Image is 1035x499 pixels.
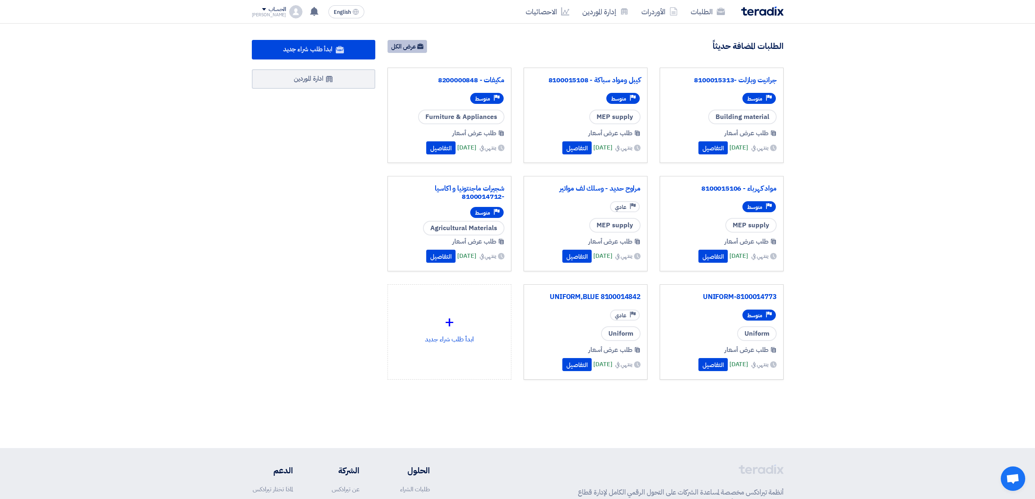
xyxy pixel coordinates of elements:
span: MEP supply [589,110,641,124]
li: الدعم [252,464,293,477]
button: English [328,5,364,18]
a: عن تيرادكس [332,485,359,494]
a: الطلبات [684,2,731,21]
div: [PERSON_NAME] [252,13,286,17]
a: Open chat [1001,466,1025,491]
button: التفاصيل [698,141,728,154]
span: ينتهي في [751,143,768,152]
a: مراوح حديد - وسلك لف مواتير [531,185,641,193]
span: طلب عرض أسعار [588,345,632,355]
span: Furniture & Appliances [418,110,504,124]
img: Teradix logo [741,7,784,16]
a: مكيفات - 8200000848 [394,76,504,84]
a: مواد كهرباء - 8100015106 [667,185,777,193]
span: Uniform [737,326,777,341]
button: التفاصيل [562,141,592,154]
span: عادي [615,203,626,211]
a: جرانيت وبازلت -8100015313 [667,76,777,84]
li: الحلول [384,464,430,477]
span: [DATE] [457,143,476,152]
button: التفاصيل [698,358,728,371]
span: ينتهي في [480,143,496,152]
span: طلب عرض أسعار [588,237,632,246]
img: profile_test.png [289,5,302,18]
span: [DATE] [729,360,748,369]
button: التفاصيل [698,250,728,263]
span: [DATE] [457,251,476,261]
span: [DATE] [729,143,748,152]
a: طلبات الشراء [400,485,430,494]
span: طلب عرض أسعار [588,128,632,138]
span: [DATE] [593,143,612,152]
div: الحساب [269,6,286,13]
span: ينتهي في [751,252,768,260]
a: لماذا تختار تيرادكس [253,485,293,494]
a: إدارة الموردين [576,2,635,21]
span: Uniform [601,326,641,341]
span: Agricultural Materials [423,221,504,235]
span: ابدأ طلب شراء جديد [283,44,333,54]
span: ينتهي في [751,360,768,369]
a: 8100014842 UNIFORM,BLUE [531,293,641,301]
span: [DATE] [593,251,612,261]
span: متوسط [475,209,490,217]
span: متوسط [611,95,626,103]
span: طلب عرض أسعار [452,237,496,246]
span: MEP supply [589,218,641,233]
a: عرض الكل [388,40,427,53]
a: UNIFORM-8100014773 [667,293,777,301]
a: شجيرات ماجنتونيا و اكاسيا -8100014712 [394,185,504,201]
li: الشركة [317,464,359,477]
span: ينتهي في [615,143,632,152]
button: التفاصيل [426,141,456,154]
span: طلب عرض أسعار [724,128,769,138]
span: [DATE] [593,360,612,369]
span: طلب عرض أسعار [724,237,769,246]
button: التفاصيل [426,250,456,263]
a: الاحصائيات [519,2,576,21]
button: التفاصيل [562,358,592,371]
a: ادارة الموردين [252,69,376,89]
div: + [394,310,504,334]
span: طلب عرض أسعار [452,128,496,138]
span: ينتهي في [480,252,496,260]
span: ينتهي في [615,252,632,260]
span: متوسط [747,312,762,319]
a: كيبل ومواد سباكة - 8100015108 [531,76,641,84]
span: متوسط [747,95,762,103]
span: عادي [615,312,626,319]
button: التفاصيل [562,250,592,263]
h4: الطلبات المضافة حديثاً [713,41,784,51]
span: طلب عرض أسعار [724,345,769,355]
div: ابدأ طلب شراء جديد [394,291,504,363]
span: متوسط [475,95,490,103]
span: متوسط [747,203,762,211]
span: Building material [708,110,777,124]
a: الأوردرات [635,2,684,21]
span: ينتهي في [615,360,632,369]
span: English [334,9,351,15]
span: MEP supply [725,218,777,233]
span: [DATE] [729,251,748,261]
